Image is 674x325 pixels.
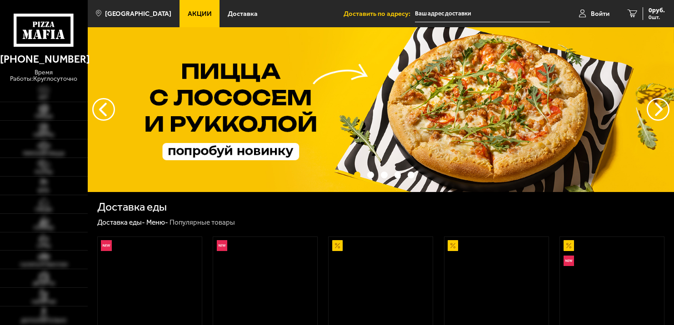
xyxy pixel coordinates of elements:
img: Новинка [101,240,111,251]
span: Войти [591,10,609,17]
div: Популярные товары [170,218,235,227]
input: Ваш адрес доставки [415,5,550,22]
h1: Доставка еды [97,202,167,213]
span: Акции [188,10,212,17]
a: Меню- [146,218,168,227]
button: точки переключения [367,172,374,178]
span: 0 шт. [649,15,665,20]
button: точки переключения [381,172,388,178]
button: точки переключения [354,172,361,178]
span: Доставить по адресу: [344,10,415,17]
a: Доставка еды- [97,218,145,227]
img: Новинка [564,256,574,266]
img: Акционный [564,240,574,251]
span: Доставка [228,10,258,17]
img: Акционный [332,240,343,251]
img: Новинка [217,240,227,251]
button: точки переключения [394,172,401,178]
span: [GEOGRAPHIC_DATA] [105,10,171,17]
button: точки переключения [408,172,414,178]
span: 0 руб. [649,7,665,14]
button: предыдущий [647,98,669,121]
button: следующий [92,98,115,121]
img: Акционный [448,240,458,251]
